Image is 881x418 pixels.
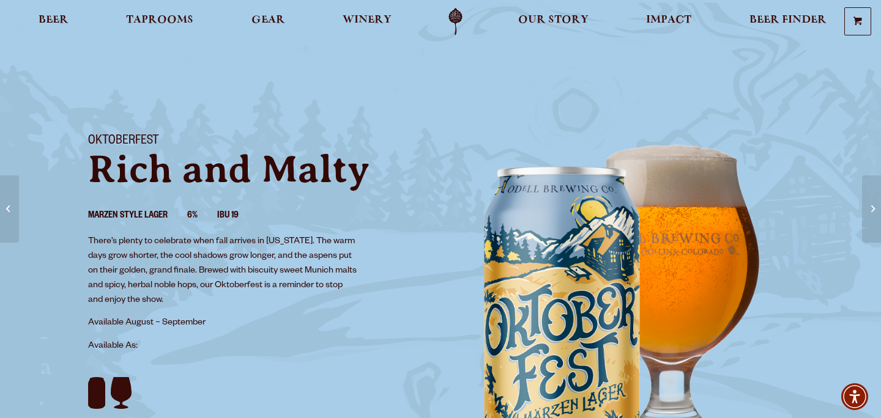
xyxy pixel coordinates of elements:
li: IBU 19 [217,208,258,224]
span: Beer Finder [749,15,827,25]
span: Winery [343,15,392,25]
p: Available August – September [88,316,359,331]
p: Rich and Malty [88,150,426,189]
li: Marzen Style Lager [88,208,187,224]
span: Gear [251,15,285,25]
a: Gear [243,8,293,35]
span: Taprooms [126,15,193,25]
a: Our Story [510,8,597,35]
li: 6% [187,208,217,224]
span: Our Story [518,15,589,25]
a: Beer [31,8,76,35]
a: Winery [335,8,400,35]
a: Beer Finder [742,8,835,35]
span: Beer [39,15,69,25]
p: Available As: [88,339,426,354]
p: There’s plenty to celebrate when fall arrives in [US_STATE]. The warm days grow shorter, the cool... [88,235,359,308]
span: Impact [646,15,691,25]
div: Accessibility Menu [841,383,868,410]
a: Odell Home [433,8,478,35]
a: Taprooms [118,8,201,35]
a: Impact [638,8,699,35]
h1: Oktoberfest [88,134,426,150]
